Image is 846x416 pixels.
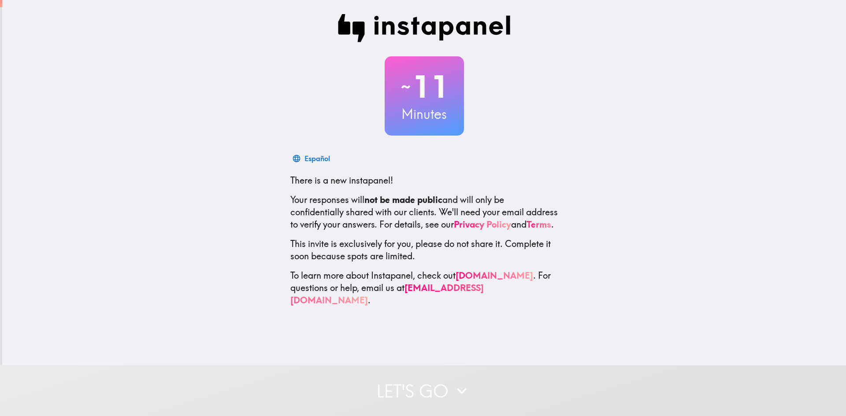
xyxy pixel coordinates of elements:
p: This invite is exclusively for you, please do not share it. Complete it soon because spots are li... [290,238,558,262]
a: [EMAIL_ADDRESS][DOMAIN_NAME] [290,282,484,306]
div: Español [304,152,330,165]
img: Instapanel [338,14,511,42]
span: There is a new instapanel! [290,175,393,186]
button: Español [290,150,334,167]
p: To learn more about Instapanel, check out . For questions or help, email us at . [290,269,558,306]
h2: 11 [385,69,464,105]
h3: Minutes [385,105,464,123]
span: ~ [400,74,412,100]
a: Terms [527,219,551,230]
a: [DOMAIN_NAME] [456,270,533,281]
a: Privacy Policy [454,219,511,230]
p: Your responses will and will only be confidentially shared with our clients. We'll need your emai... [290,194,558,231]
b: not be made public [364,194,442,205]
